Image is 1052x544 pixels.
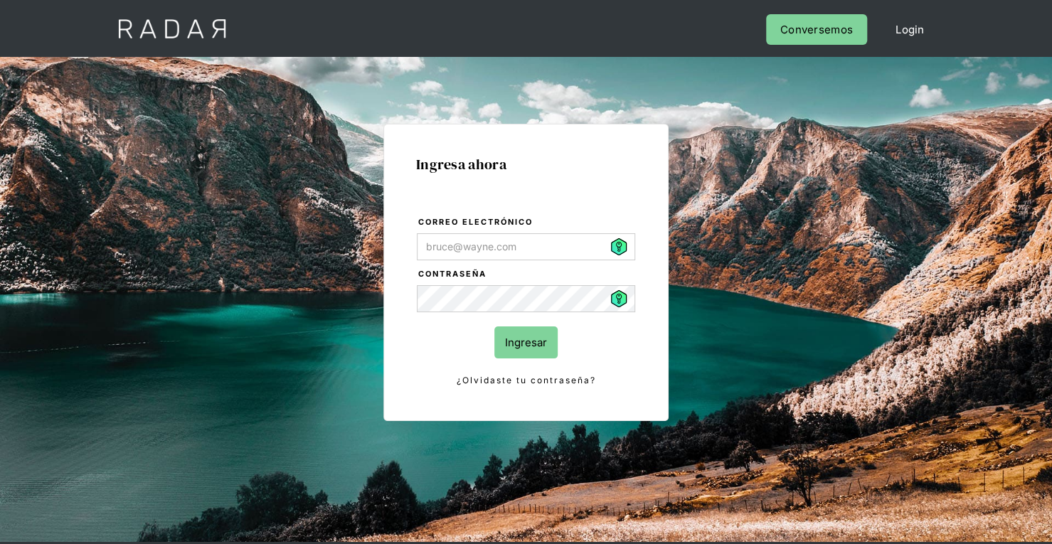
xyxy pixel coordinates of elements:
label: Contraseña [418,267,635,282]
input: bruce@wayne.com [417,233,635,260]
a: ¿Olvidaste tu contraseña? [417,373,635,388]
form: Login Form [416,215,636,388]
a: Conversemos [766,14,867,45]
input: Ingresar [494,326,558,358]
h1: Ingresa ahora [416,156,636,172]
a: Login [881,14,939,45]
label: Correo electrónico [418,215,635,230]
